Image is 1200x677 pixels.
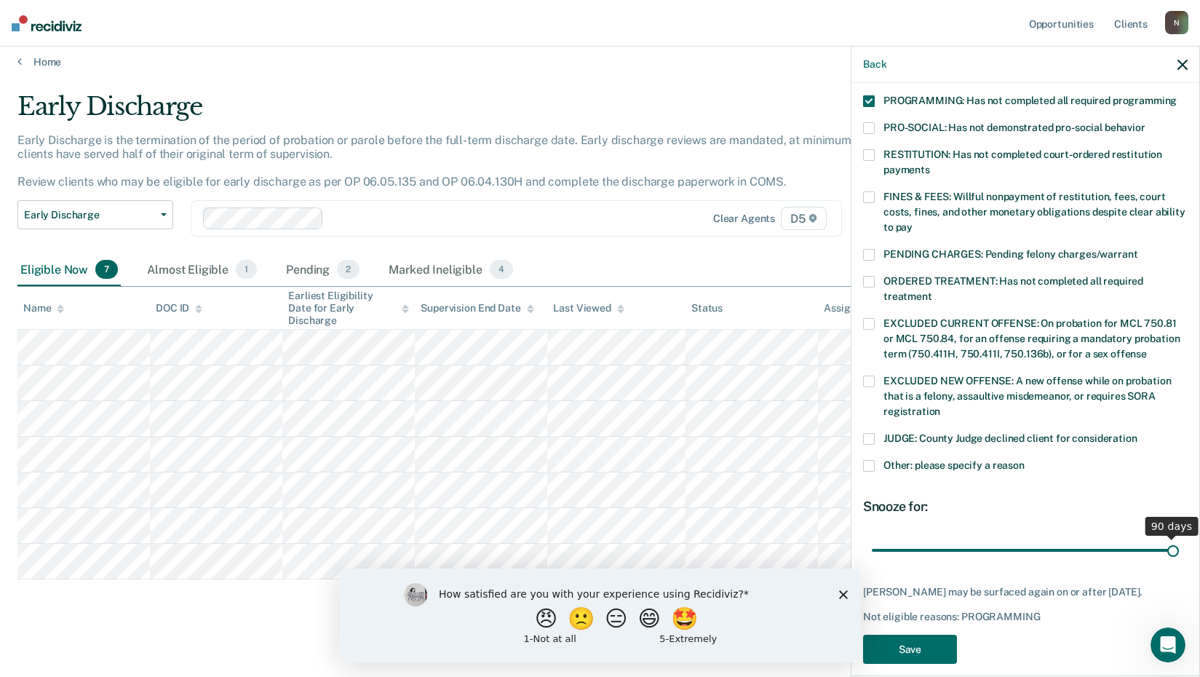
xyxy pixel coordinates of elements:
span: PROGRAMMING: Has not completed all required programming [883,95,1177,106]
div: Snooze for: [863,499,1188,515]
span: FINES & FEES: Willful nonpayment of restitution, fees, court costs, fines, and other monetary obl... [883,191,1185,233]
span: 2 [337,260,359,279]
span: PRO-SOCIAL: Has not demonstrated pro-social behavior [883,122,1145,133]
span: 7 [95,260,118,279]
div: Early Discharge [17,92,918,133]
div: Pending [283,254,362,286]
span: ORDERED TREATMENT: Has not completed all required treatment [883,275,1143,302]
div: Supervision End Date [421,302,533,314]
div: [PERSON_NAME] may be surfaced again on or after [DATE]. [863,586,1188,598]
p: Early Discharge is the termination of the period of probation or parole before the full-term disc... [17,133,883,189]
div: Almost Eligible [144,254,260,286]
iframe: Survey by Kim from Recidiviz [340,569,861,662]
a: Home [17,55,1183,68]
button: Save [863,635,957,665]
div: 90 days [1145,517,1199,536]
span: EXCLUDED NEW OFFENSE: A new offense while on probation that is a felony, assaultive misdemeanor, ... [883,375,1171,417]
div: Last Viewed [553,302,624,314]
span: D5 [781,207,827,230]
span: Other: please specify a reason [883,459,1025,471]
span: JUDGE: County Judge declined client for consideration [883,432,1137,444]
div: N [1165,11,1188,34]
div: Marked Ineligible [386,254,516,286]
button: Back [863,58,886,71]
span: EXCLUDED CURRENT OFFENSE: On probation for MCL 750.81 or MCL 750.84, for an offense requiring a m... [883,317,1180,360]
span: 1 [236,260,257,279]
div: Eligible Now [17,254,121,286]
div: DOC ID [156,302,202,314]
div: Name [23,302,64,314]
div: Not eligible reasons: PROGRAMMING [863,611,1188,623]
span: PENDING CHARGES: Pending felony charges/warrant [883,248,1137,260]
div: Assigned to [824,302,892,314]
div: Status [691,302,723,314]
div: Clear agents [713,213,775,225]
span: RESTITUTION: Has not completed court-ordered restitution payments [883,149,1162,175]
img: Recidiviz [12,15,82,31]
div: Earliest Eligibility Date for Early Discharge [288,290,409,326]
span: 4 [490,260,513,279]
span: Early Discharge [24,209,155,221]
iframe: Intercom live chat [1151,627,1185,662]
